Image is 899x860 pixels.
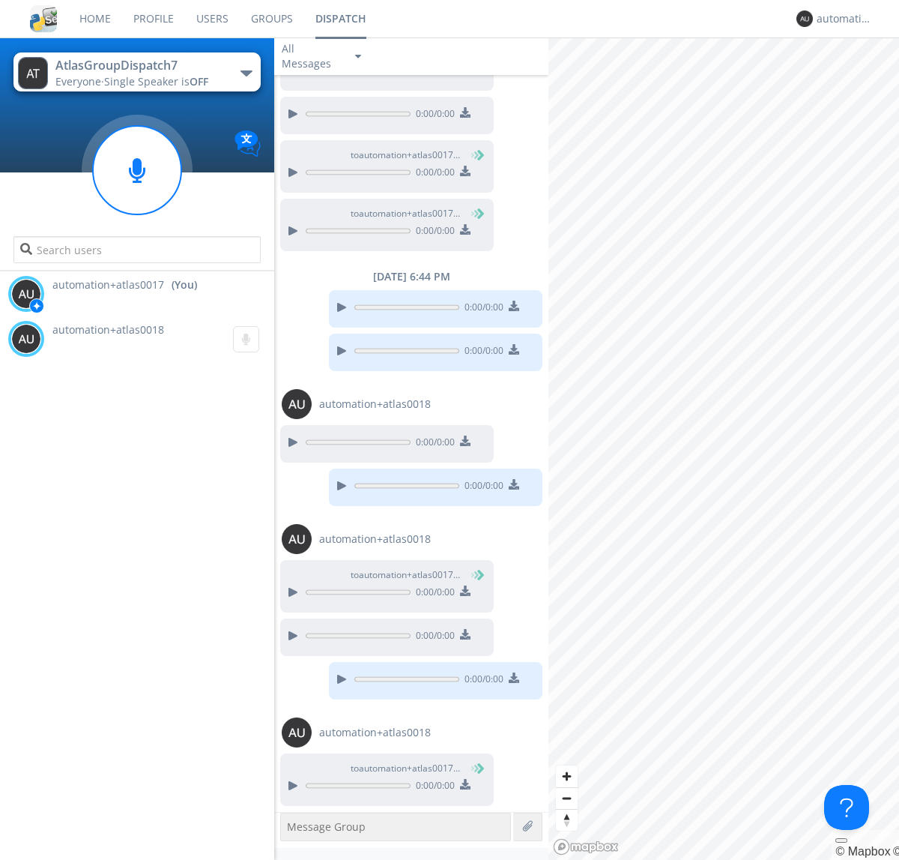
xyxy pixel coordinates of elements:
div: automation+atlas0017 [817,11,873,26]
span: to automation+atlas0017 [351,568,463,582]
img: download media button [509,479,519,490]
div: Everyone · [55,74,224,89]
span: to automation+atlas0017 [351,762,463,775]
span: 0:00 / 0:00 [459,301,503,317]
span: (You) [461,148,483,161]
img: download media button [460,779,470,790]
img: 373638.png [282,524,312,554]
img: Translation enabled [234,130,261,157]
span: automation+atlas0018 [52,322,164,337]
span: automation+atlas0018 [319,532,431,547]
iframe: Toggle Customer Support [824,785,869,830]
a: Mapbox [835,845,890,858]
span: 0:00 / 0:00 [411,224,455,241]
img: 373638.png [11,279,41,309]
span: (You) [461,207,483,220]
span: 0:00 / 0:00 [411,779,455,796]
div: AtlasGroupDispatch7 [55,57,224,74]
a: Mapbox logo [553,838,619,856]
img: caret-down-sm.svg [355,55,361,58]
span: 0:00 / 0:00 [411,107,455,124]
span: (You) [461,762,483,775]
span: to automation+atlas0017 [351,148,463,162]
div: [DATE] 6:44 PM [274,269,548,284]
img: 373638.png [11,324,41,354]
button: Zoom out [556,787,578,809]
img: cddb5a64eb264b2086981ab96f4c1ba7 [30,5,57,32]
img: download media button [509,344,519,355]
img: download media button [460,166,470,176]
img: 373638.png [282,718,312,748]
span: 0:00 / 0:00 [459,479,503,496]
span: automation+atlas0018 [319,397,431,412]
button: Toggle attribution [835,838,847,843]
div: All Messages [282,41,342,71]
span: automation+atlas0017 [52,277,164,292]
span: 0:00 / 0:00 [459,673,503,689]
img: 373638.png [796,10,813,27]
span: 0:00 / 0:00 [411,166,455,182]
img: download media button [460,436,470,446]
button: AtlasGroupDispatch7Everyone·Single Speaker isOFF [13,52,260,91]
button: Zoom in [556,766,578,787]
img: 373638.png [18,57,48,89]
span: 0:00 / 0:00 [411,629,455,646]
img: 373638.png [282,389,312,419]
span: 0:00 / 0:00 [459,344,503,361]
span: 0:00 / 0:00 [411,586,455,602]
img: download media button [460,629,470,640]
img: download media button [460,107,470,118]
button: Reset bearing to north [556,809,578,831]
span: Zoom out [556,788,578,809]
img: download media button [509,301,519,311]
span: (You) [461,568,483,581]
span: Single Speaker is [104,74,208,88]
div: (You) [172,277,197,292]
img: download media button [509,673,519,683]
span: 0:00 / 0:00 [411,436,455,452]
img: download media button [460,586,470,596]
input: Search users [13,236,260,263]
img: download media button [460,224,470,235]
span: OFF [190,74,208,88]
span: to automation+atlas0017 [351,207,463,220]
span: automation+atlas0018 [319,725,431,740]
